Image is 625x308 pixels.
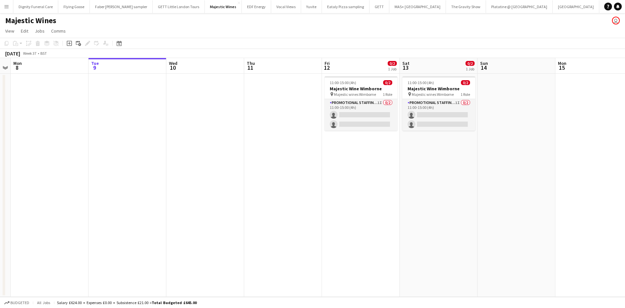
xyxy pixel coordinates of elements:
button: Flying Goose [58,0,90,13]
div: BST [40,51,47,56]
button: Faber [PERSON_NAME] sampler [90,0,153,13]
button: The Gravity Show [446,0,486,13]
h1: Majestic Wines [5,16,56,25]
button: MAS+ [GEOGRAPHIC_DATA] [389,0,446,13]
span: Budgeted [10,301,29,305]
button: GETT Little London Tours [153,0,205,13]
button: EDF Energy [242,0,271,13]
button: Eataly Pizza sampling [322,0,369,13]
button: Platatine @ [GEOGRAPHIC_DATA] [486,0,553,13]
button: Majestic Wines [205,0,242,13]
a: View [3,27,17,35]
a: Comms [49,27,68,35]
button: Yuvite [301,0,322,13]
button: [GEOGRAPHIC_DATA] [553,0,599,13]
span: Jobs [35,28,45,34]
span: Edit [21,28,28,34]
app-user-avatar: Dorian Payne [612,17,620,24]
span: Total Budgeted £645.00 [152,300,197,305]
span: View [5,28,14,34]
button: Dignity Funeral Care [13,0,58,13]
a: Jobs [32,27,47,35]
a: Edit [18,27,31,35]
button: Budgeted [3,299,30,306]
div: [DATE] [5,50,20,57]
div: Salary £624.00 + Expenses £0.00 + Subsistence £21.00 = [57,300,197,305]
button: Vocal Views [271,0,301,13]
span: All jobs [36,300,51,305]
span: Comms [51,28,66,34]
button: GETT [369,0,389,13]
